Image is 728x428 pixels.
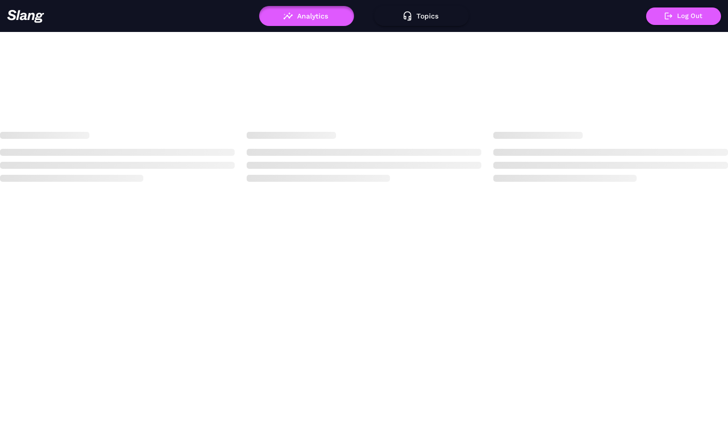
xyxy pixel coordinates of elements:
[374,6,469,26] button: Topics
[646,7,721,25] button: Log Out
[259,12,354,19] a: Analytics
[7,9,44,23] img: 623511267c55cb56e2f2a487_logo2.png
[259,6,354,26] button: Analytics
